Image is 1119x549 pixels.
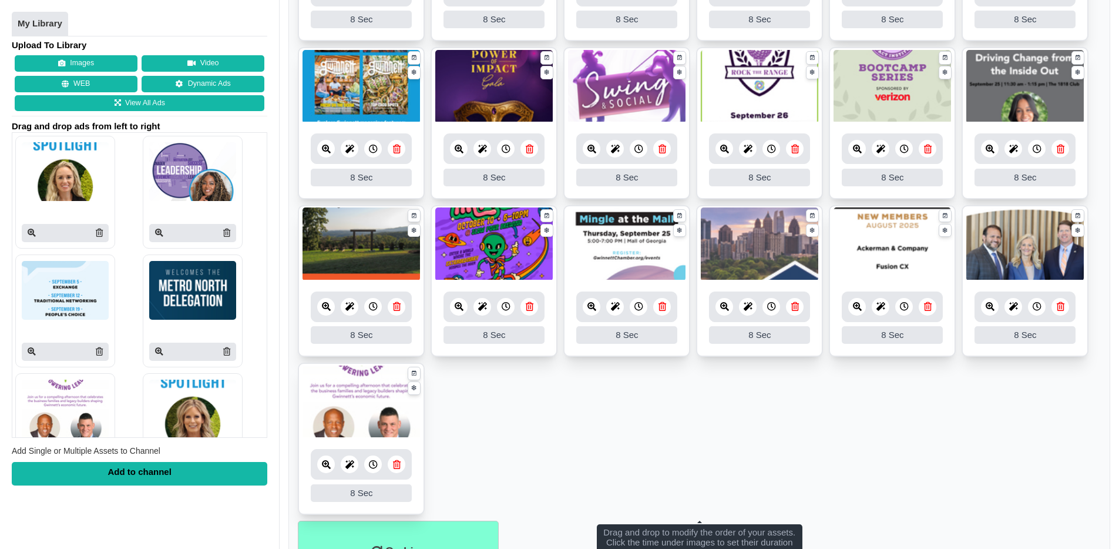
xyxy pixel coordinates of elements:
[149,380,236,439] img: P250x250 image processing20250908 996236 vcst9o
[22,380,109,439] img: P250x250 image processing20250908 996236 1w0lz5u
[842,326,943,344] div: 8 Sec
[142,56,264,72] button: Video
[701,207,818,281] img: 799.765 kb
[1060,493,1119,549] iframe: Chat Widget
[435,207,553,281] img: 1044.257 kb
[443,11,545,28] div: 8 Sec
[709,11,810,28] div: 8 Sec
[303,366,420,439] img: 1780.657 kb
[12,447,160,456] span: Add Single or Multiple Assets to Channel
[842,11,943,28] div: 8 Sec
[12,39,267,51] h4: Upload To Library
[142,76,264,93] a: Dynamic Ads
[974,169,1076,186] div: 8 Sec
[15,56,137,72] button: Images
[311,11,412,28] div: 8 Sec
[709,169,810,186] div: 8 Sec
[974,11,1076,28] div: 8 Sec
[311,326,412,344] div: 8 Sec
[15,76,137,93] button: WEB
[842,169,943,186] div: 8 Sec
[701,50,818,123] img: 1940.774 kb
[303,50,420,123] img: 2.316 mb
[709,326,810,344] div: 8 Sec
[576,169,677,186] div: 8 Sec
[576,326,677,344] div: 8 Sec
[12,12,68,36] a: My Library
[568,50,685,123] img: 4.659 mb
[22,143,109,202] img: P250x250 image processing20250916 1593173 kxl6a8
[443,169,545,186] div: 8 Sec
[311,484,412,502] div: 8 Sec
[443,326,545,344] div: 8 Sec
[12,121,267,133] span: Drag and drop ads from left to right
[311,169,412,186] div: 8 Sec
[12,462,267,486] div: Add to channel
[974,326,1076,344] div: 8 Sec
[568,207,685,281] img: 4.018 mb
[966,50,1084,123] img: 1142.963 kb
[22,262,109,320] img: P250x250 image processing20250915 1472544 1fhtlgu
[576,11,677,28] div: 8 Sec
[149,143,236,202] img: P250x250 image processing20250915 1472544 u3jpqp
[834,207,951,281] img: 238.012 kb
[435,50,553,123] img: 2.226 mb
[149,262,236,320] img: P250x250 image processing20250908 996236 t81omi
[834,50,951,123] img: 1091.782 kb
[966,207,1084,281] img: 4.289 mb
[15,95,264,112] a: View All Ads
[303,207,420,281] img: 4.238 mb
